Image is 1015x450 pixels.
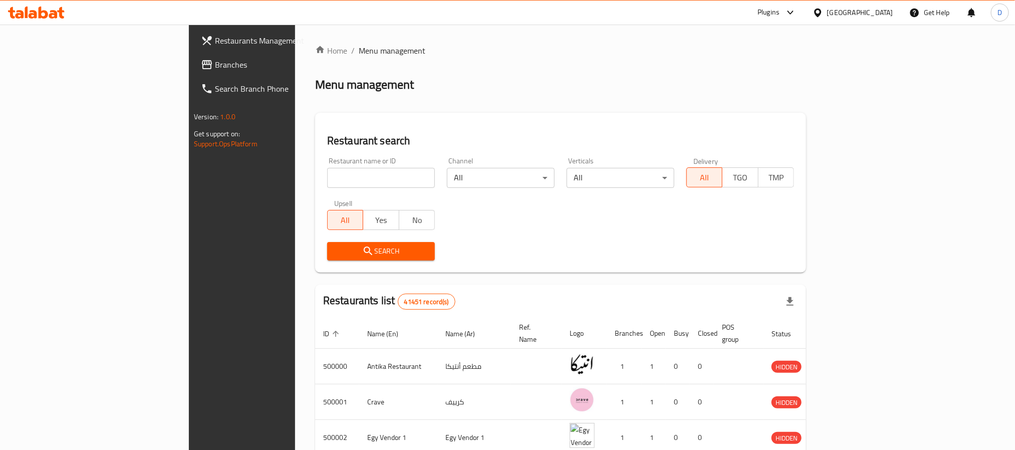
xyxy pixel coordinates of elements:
[367,328,411,340] span: Name (En)
[690,318,714,349] th: Closed
[570,352,595,377] img: Antika Restaurant
[399,210,435,230] button: No
[772,432,802,444] div: HIDDEN
[693,157,718,164] label: Delivery
[194,127,240,140] span: Get support on:
[215,59,350,71] span: Branches
[666,318,690,349] th: Busy
[327,168,435,188] input: Search for restaurant name or ID..
[772,432,802,444] span: HIDDEN
[763,170,790,185] span: TMP
[642,349,666,384] td: 1
[827,7,893,18] div: [GEOGRAPHIC_DATA]
[220,110,235,123] span: 1.0.0
[334,200,353,207] label: Upsell
[607,318,642,349] th: Branches
[447,168,555,188] div: All
[215,83,350,95] span: Search Branch Phone
[726,170,754,185] span: TGO
[772,328,804,340] span: Status
[323,293,455,310] h2: Restaurants list
[562,318,607,349] th: Logo
[997,7,1002,18] span: D
[193,53,358,77] a: Branches
[690,384,714,420] td: 0
[315,77,414,93] h2: Menu management
[772,397,802,408] span: HIDDEN
[519,321,550,345] span: Ref. Name
[570,423,595,448] img: Egy Vendor 1
[194,110,218,123] span: Version:
[722,321,751,345] span: POS group
[437,349,511,384] td: مطعم أنتيكا
[437,384,511,420] td: كرييف
[315,45,806,57] nav: breadcrumb
[332,213,359,228] span: All
[363,210,399,230] button: Yes
[445,328,488,340] span: Name (Ar)
[690,349,714,384] td: 0
[691,170,718,185] span: All
[570,387,595,412] img: Crave
[194,137,258,150] a: Support.OpsPlatform
[335,245,427,258] span: Search
[778,290,802,314] div: Export file
[215,35,350,47] span: Restaurants Management
[193,77,358,101] a: Search Branch Phone
[686,167,722,187] button: All
[758,167,794,187] button: TMP
[772,396,802,408] div: HIDDEN
[359,349,437,384] td: Antika Restaurant
[359,384,437,420] td: Crave
[772,361,802,373] span: HIDDEN
[722,167,758,187] button: TGO
[359,45,425,57] span: Menu management
[642,318,666,349] th: Open
[327,210,363,230] button: All
[607,349,642,384] td: 1
[327,133,794,148] h2: Restaurant search
[666,349,690,384] td: 0
[567,168,674,188] div: All
[666,384,690,420] td: 0
[398,294,455,310] div: Total records count
[757,7,780,19] div: Plugins
[403,213,431,228] span: No
[327,242,435,261] button: Search
[193,29,358,53] a: Restaurants Management
[367,213,395,228] span: Yes
[607,384,642,420] td: 1
[323,328,342,340] span: ID
[398,297,455,307] span: 41451 record(s)
[642,384,666,420] td: 1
